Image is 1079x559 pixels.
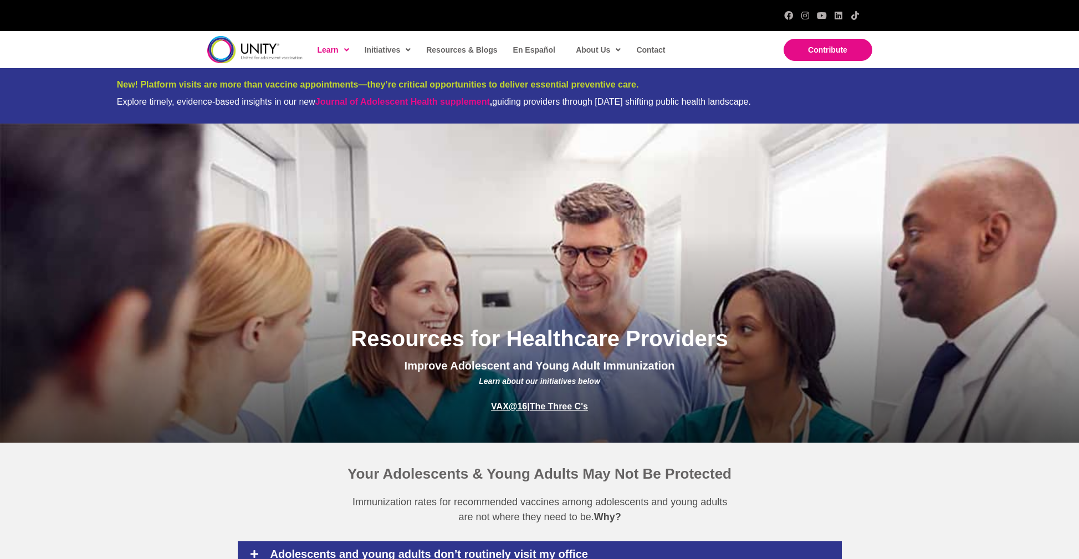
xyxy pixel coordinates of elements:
a: En Español [508,37,560,63]
span: Learn [318,42,349,58]
a: Facebook [784,11,793,20]
span: Contribute [808,45,847,54]
a: VAX@16 [491,402,527,411]
a: Resources & Blogs [421,37,502,63]
span: Resources for Healthcare Providers [351,326,728,351]
a: About Us [570,37,625,63]
a: Contact [631,37,669,63]
strong: , [315,97,492,106]
span: New! Platform visits are more than vaccine appointments—they’re critical opportunities to deliver... [117,80,639,89]
a: Contribute [784,39,872,61]
span: En Español [513,45,555,54]
a: YouTube [817,11,826,20]
img: unity-logo-dark [207,36,303,63]
p: | [235,398,845,415]
a: Journal of Adolescent Health supplement [315,97,490,106]
span: Resources & Blogs [426,45,497,54]
p: Immunization rates for recommended vaccines among adolescents and young adults are not where they... [349,495,730,525]
div: Explore timely, evidence-based insights in our new guiding providers through [DATE] shifting publ... [117,96,963,107]
a: The Three C's [530,402,588,411]
a: TikTok [851,11,860,20]
a: Instagram [801,11,810,20]
span: Your Adolescents & Young Adults May Not Be Protected [347,465,732,482]
strong: Why? [594,511,621,522]
span: Learn about our initiatives below [479,377,600,386]
span: Initiatives [365,42,411,58]
span: Contact [636,45,665,54]
a: LinkedIn [834,11,843,20]
span: About Us [576,42,621,58]
p: Improve Adolescent and Young Adult Immunization [246,358,833,387]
